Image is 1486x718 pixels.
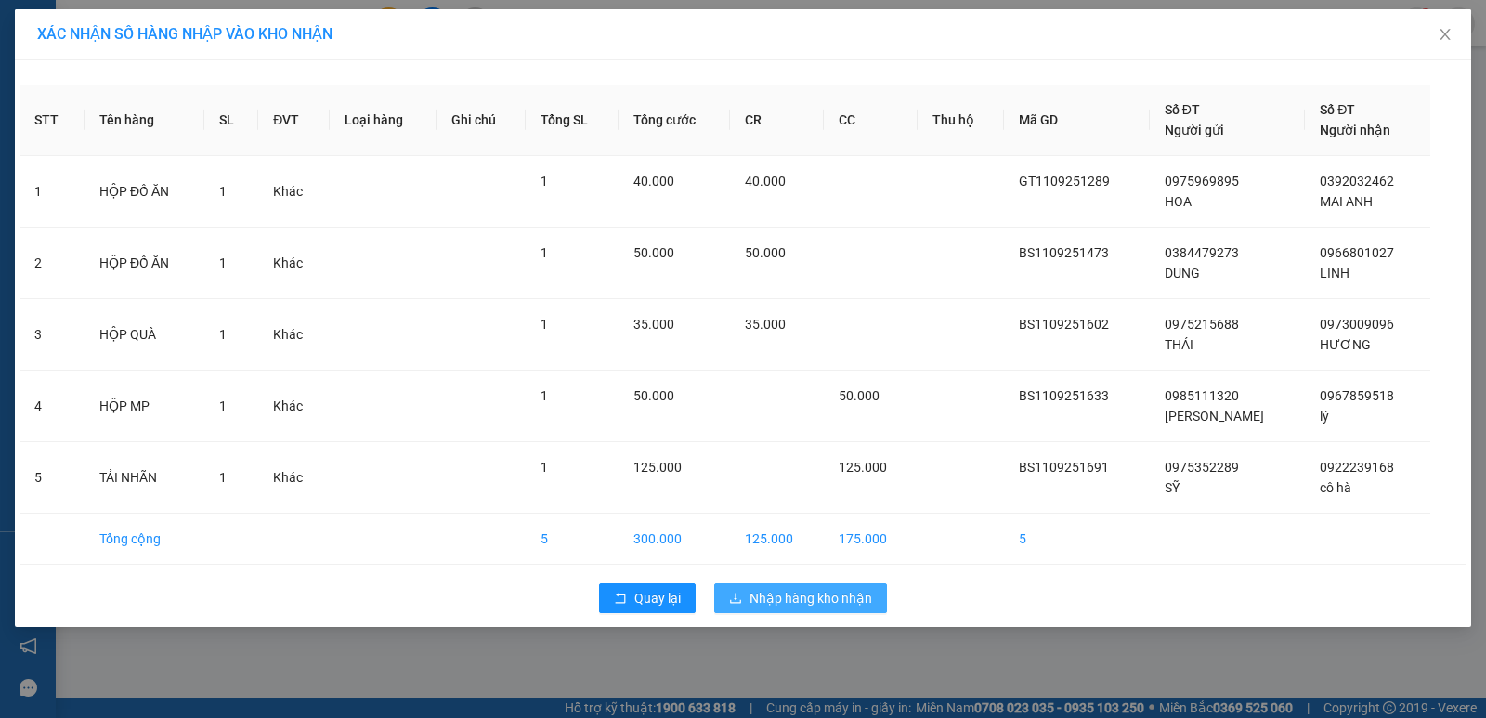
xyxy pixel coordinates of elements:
[1419,9,1471,61] button: Close
[85,299,205,371] td: HỘP QUÀ
[1165,317,1239,332] span: 0975215688
[1019,245,1109,260] span: BS1109251473
[633,388,674,403] span: 50.000
[619,85,729,156] th: Tổng cước
[1004,514,1150,565] td: 5
[541,460,548,475] span: 1
[614,592,627,607] span: rollback
[1320,480,1351,495] span: cô hà
[258,371,330,442] td: Khác
[1320,337,1371,352] span: HƯƠNG
[745,317,786,332] span: 35.000
[37,25,332,43] span: XÁC NHẬN SỐ HÀNG NHẬP VÀO KHO NHẬN
[599,583,696,613] button: rollbackQuay lại
[1019,460,1109,475] span: BS1109251691
[633,174,674,189] span: 40.000
[204,85,258,156] th: SL
[1320,102,1355,117] span: Số ĐT
[258,299,330,371] td: Khác
[1165,480,1180,495] span: SỸ
[526,514,619,565] td: 5
[20,442,85,514] td: 5
[633,317,674,332] span: 35.000
[1438,27,1453,42] span: close
[1165,266,1200,281] span: DUNG
[1165,102,1200,117] span: Số ĐT
[824,85,918,156] th: CC
[1165,388,1239,403] span: 0985111320
[20,85,85,156] th: STT
[219,184,227,199] span: 1
[1320,266,1349,281] span: LINH
[20,228,85,299] td: 2
[729,592,742,607] span: download
[23,23,163,116] img: logo.jpg
[918,85,1004,156] th: Thu hộ
[85,85,205,156] th: Tên hàng
[824,514,918,565] td: 175.000
[20,371,85,442] td: 4
[541,245,548,260] span: 1
[541,388,548,403] span: 1
[258,85,330,156] th: ĐVT
[1019,317,1109,332] span: BS1109251602
[1165,337,1193,352] span: THÁI
[330,85,437,156] th: Loại hàng
[745,245,786,260] span: 50.000
[1320,317,1394,332] span: 0973009096
[174,46,776,69] li: 271 - [PERSON_NAME] - [GEOGRAPHIC_DATA] - [GEOGRAPHIC_DATA]
[258,442,330,514] td: Khác
[20,299,85,371] td: 3
[633,245,674,260] span: 50.000
[526,85,619,156] th: Tổng SL
[1165,245,1239,260] span: 0384479273
[839,388,880,403] span: 50.000
[85,156,205,228] td: HỘP ĐỒ ĂN
[1165,194,1192,209] span: HOA
[1320,245,1394,260] span: 0966801027
[219,327,227,342] span: 1
[1165,123,1224,137] span: Người gửi
[219,470,227,485] span: 1
[541,317,548,332] span: 1
[633,460,682,475] span: 125.000
[219,398,227,413] span: 1
[20,156,85,228] td: 1
[1165,409,1264,424] span: [PERSON_NAME]
[85,371,205,442] td: HỘP MP
[1004,85,1150,156] th: Mã GD
[1320,388,1394,403] span: 0967859518
[750,588,872,608] span: Nhập hàng kho nhận
[745,174,786,189] span: 40.000
[1019,388,1109,403] span: BS1109251633
[23,126,224,189] b: GỬI : VP Thiên [PERSON_NAME]
[730,85,824,156] th: CR
[258,228,330,299] td: Khác
[714,583,887,613] button: downloadNhập hàng kho nhận
[1320,123,1390,137] span: Người nhận
[85,228,205,299] td: HỘP ĐỒ ĂN
[437,85,526,156] th: Ghi chú
[258,156,330,228] td: Khác
[85,514,205,565] td: Tổng cộng
[219,255,227,270] span: 1
[619,514,729,565] td: 300.000
[839,460,887,475] span: 125.000
[541,174,548,189] span: 1
[1320,409,1329,424] span: lý
[1320,460,1394,475] span: 0922239168
[1019,174,1110,189] span: GT1109251289
[730,514,824,565] td: 125.000
[1165,174,1239,189] span: 0975969895
[1320,174,1394,189] span: 0392032462
[1320,194,1373,209] span: MAI ANH
[85,442,205,514] td: TẢI NHÃN
[1165,460,1239,475] span: 0975352289
[634,588,681,608] span: Quay lại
